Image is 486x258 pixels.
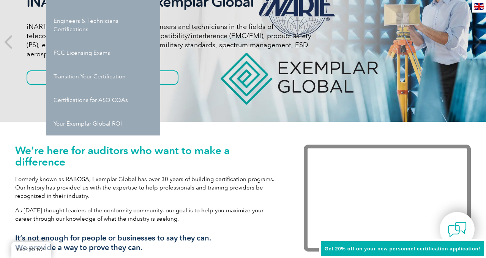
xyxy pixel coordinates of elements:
img: contact-chat.png [448,220,467,239]
a: Get to know more about iNARTE [27,70,178,85]
h1: We’re here for auditors who want to make a difference [15,145,281,167]
span: Get 20% off on your new personnel certification application! [325,246,480,252]
a: Transition Your Certification [46,65,160,88]
p: iNARTE certifications are for qualified engineers and technicians in the fields of telecommunicat... [27,22,311,59]
a: Engineers & Technicians Certifications [46,9,160,41]
a: BACK TO TOP [11,242,51,258]
a: Certifications for ASQ CQAs [46,88,160,112]
p: Formerly known as RABQSA, Exemplar Global has over 30 years of building certification programs. O... [15,175,281,200]
h3: It’s not enough for people or businesses to say they can. We provide a way to prove they can. [15,233,281,252]
a: Your Exemplar Global ROI [46,112,160,135]
p: As [DATE] thought leaders of the conformity community, our goal is to help you maximize your care... [15,206,281,223]
iframe: Exemplar Global: Working together to make a difference [304,145,471,252]
img: en [474,3,484,10]
a: FCC Licensing Exams [46,41,160,65]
